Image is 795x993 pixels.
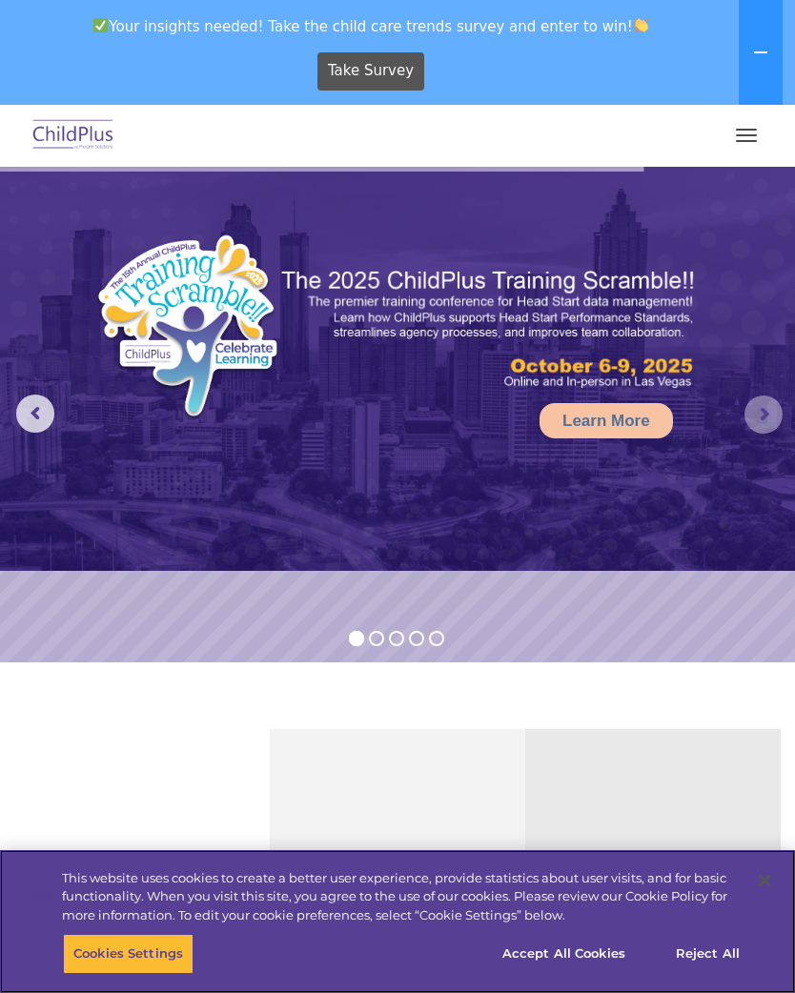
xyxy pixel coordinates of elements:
[328,54,414,88] span: Take Survey
[317,52,425,91] a: Take Survey
[648,934,767,974] button: Reject All
[634,18,648,32] img: 👏
[8,8,735,45] span: Your insights needed! Take the child care trends survey and enter to win!
[93,18,108,32] img: ✅
[63,934,194,974] button: Cookies Settings
[492,934,636,974] button: Accept All Cookies
[62,869,740,925] div: This website uses cookies to create a better user experience, provide statistics about user visit...
[540,403,673,438] a: Learn More
[744,860,785,902] button: Close
[29,113,118,158] img: ChildPlus by Procare Solutions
